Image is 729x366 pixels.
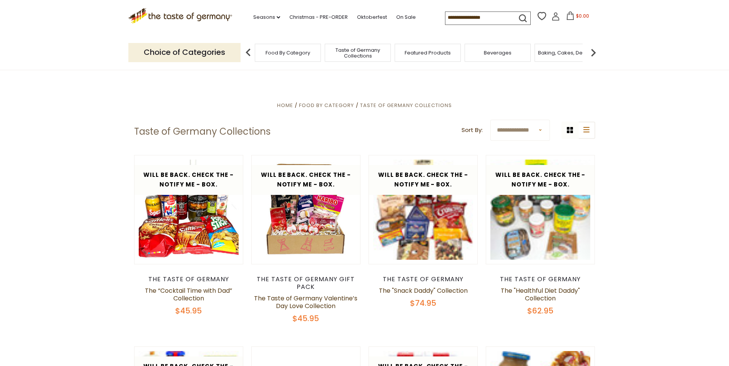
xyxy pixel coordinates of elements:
div: The Taste of Germany [486,275,595,283]
a: The "Healthful Diet Daddy" Collection [501,286,580,303]
a: Seasons [253,13,280,21]
img: previous arrow [241,45,256,60]
a: Food By Category [299,102,354,109]
a: Baking, Cakes, Desserts [538,50,598,56]
span: $74.95 [410,298,436,308]
a: On Sale [396,13,416,21]
a: Beverages [484,50,511,56]
button: $0.00 [561,12,594,23]
a: The “Cocktail Time with Dad” Collection [145,286,232,303]
div: The Taste of Germany [369,275,478,283]
span: $0.00 [576,13,589,19]
a: Oktoberfest [357,13,387,21]
p: Choice of Categories [128,43,241,62]
img: The “Cocktail Time with Dad” Collection [135,155,243,264]
h1: Taste of Germany Collections [134,126,271,137]
a: The Taste of Germany Valentine’s Day Love Collection [254,294,357,310]
span: $45.95 [175,305,202,316]
a: Taste of Germany Collections [327,47,389,59]
img: The "Snack Daddy" Collection [369,155,478,264]
a: Christmas - PRE-ORDER [289,13,348,21]
span: $45.95 [292,313,319,324]
a: Taste of Germany Collections [360,102,452,109]
a: Food By Category [266,50,310,56]
img: next arrow [586,45,601,60]
div: The Taste of Germany [134,275,244,283]
a: Featured Products [405,50,451,56]
a: Home [277,102,293,109]
a: The "Snack Daddy" Collection [379,286,468,295]
span: $62.95 [527,305,553,316]
div: The Taste of Germany Gift Pack [251,275,361,291]
img: The Taste of Germany Valentine’s Day Love Collection [252,155,360,264]
label: Sort By: [462,125,483,135]
img: The "Healthful Diet Daddy" Collection [486,155,595,264]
